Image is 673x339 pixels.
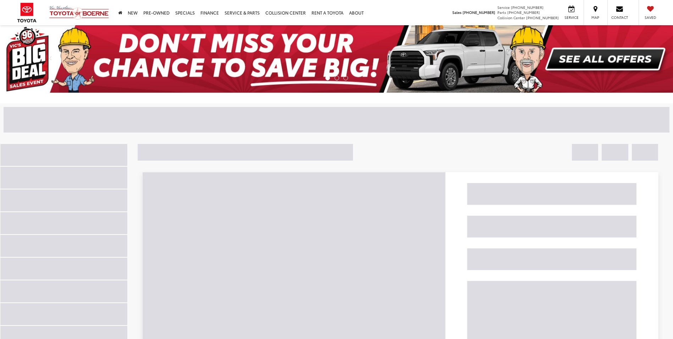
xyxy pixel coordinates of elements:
span: [PHONE_NUMBER] [463,10,495,15]
span: Map [588,15,603,20]
span: Service [497,5,510,10]
img: Vic Vaughan Toyota of Boerne [49,5,109,20]
span: Sales [452,10,462,15]
span: [PHONE_NUMBER] [526,15,559,20]
span: [PHONE_NUMBER] [511,5,544,10]
span: Service [563,15,579,20]
span: Collision Center [497,15,525,20]
span: Saved [642,15,658,20]
span: Contact [611,15,628,20]
span: [PHONE_NUMBER] [507,10,540,15]
span: Parts [497,10,506,15]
